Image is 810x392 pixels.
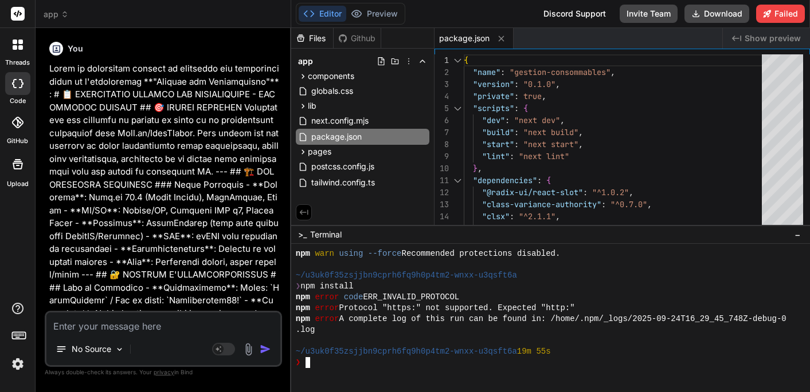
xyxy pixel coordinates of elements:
span: error [315,303,339,314]
span: , [560,115,565,125]
span: "@radix-ui/react-slot" [482,187,583,197]
img: icon [260,343,271,355]
span: "next dev" [514,115,560,125]
span: , [578,139,583,149]
span: "lucide-react" [482,223,546,233]
span: , [478,163,482,173]
span: npm [296,292,310,303]
div: 12 [435,187,449,199]
div: 15 [435,223,449,235]
div: Discord Support [537,5,613,23]
span: , [647,199,652,209]
span: , [555,211,560,221]
span: : [514,91,519,101]
div: 2 [435,66,449,78]
label: Upload [7,179,29,189]
span: npm install [300,281,353,292]
span: , [611,67,615,77]
span: error [315,292,339,303]
span: , [555,79,560,89]
span: : [510,211,514,221]
span: : [601,199,606,209]
span: app [298,56,313,67]
span: Recommended protections disabled. [402,248,561,259]
span: { [464,55,468,65]
span: using --force [339,248,401,259]
span: Protocol "https:" not supported. Expected "http:" [339,303,574,314]
span: npm [296,248,310,259]
span: : [583,187,588,197]
button: Download [684,5,749,23]
span: "version" [473,79,514,89]
span: "^2.1.1" [519,211,555,221]
span: "next start" [523,139,578,149]
span: "gestion-consommables" [510,67,611,77]
span: : [514,139,519,149]
span: postcss.config.js [310,160,375,173]
span: : [500,67,505,77]
div: 13 [435,199,449,211]
span: , [578,127,583,137]
span: ~/u3uk0f35zsjjbn9cprh6fq9h0p4tm2-wnxx-u3qsft6a [296,270,517,281]
div: 14 [435,211,449,223]
div: Click to collapse the range. [450,54,465,66]
span: npm [296,314,310,324]
h6: You [68,43,83,54]
span: ❯ [296,281,300,292]
div: 8 [435,138,449,151]
span: Terminal [310,229,342,240]
span: : [537,175,542,185]
span: "start" [482,139,514,149]
span: "lint" [482,151,510,161]
div: 3 [435,78,449,90]
div: 5 [435,102,449,114]
span: A complete log of this run can be found in: /home/.npm/_logs/2025-09-24T16_29_45_748Z-debug-0 [339,314,786,324]
span: "dependencies" [473,175,537,185]
span: "class-variance-authority" [482,199,601,209]
div: 11 [435,175,449,187]
button: − [792,225,803,244]
span: { [546,175,551,185]
span: "next lint" [519,151,569,161]
button: Preview [346,6,402,22]
div: 4 [435,90,449,102]
label: GitHub [7,136,28,146]
span: true [523,91,542,101]
div: 7 [435,126,449,138]
img: Pick Models [115,345,124,354]
p: No Source [72,343,111,355]
span: package.json [439,33,490,44]
span: tailwind.config.ts [310,176,376,189]
span: "private" [473,91,514,101]
span: globals.css [310,84,354,98]
span: ~/u3uk0f35zsjjbn9cprh6fq9h0p4tm2-wnxx-u3qsft6a [296,346,517,357]
span: − [795,229,801,240]
span: pages [308,146,331,157]
span: ❯ [296,357,300,368]
span: "name" [473,67,500,77]
span: "next build" [523,127,578,137]
span: , [601,223,606,233]
div: Click to collapse the range. [450,175,465,187]
p: Always double-check its answers. Your in Bind [45,367,282,378]
span: code [344,292,363,303]
img: attachment [242,343,255,356]
div: Click to collapse the range. [450,102,465,114]
label: code [10,96,26,106]
span: components [308,70,354,82]
div: 6 [435,114,449,126]
button: Failed [756,5,805,23]
span: ERR_INVALID_PROTOCOL [363,292,459,303]
span: } [473,163,478,173]
span: "clsx" [482,211,510,221]
span: "^0.7.0" [611,199,647,209]
span: error [315,314,339,324]
span: "dev" [482,115,505,125]
span: : [514,127,519,137]
span: "0.1.0" [523,79,555,89]
span: "build" [482,127,514,137]
span: .log [296,324,315,335]
span: >_ [298,229,307,240]
span: , [629,187,633,197]
span: Show preview [745,33,801,44]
